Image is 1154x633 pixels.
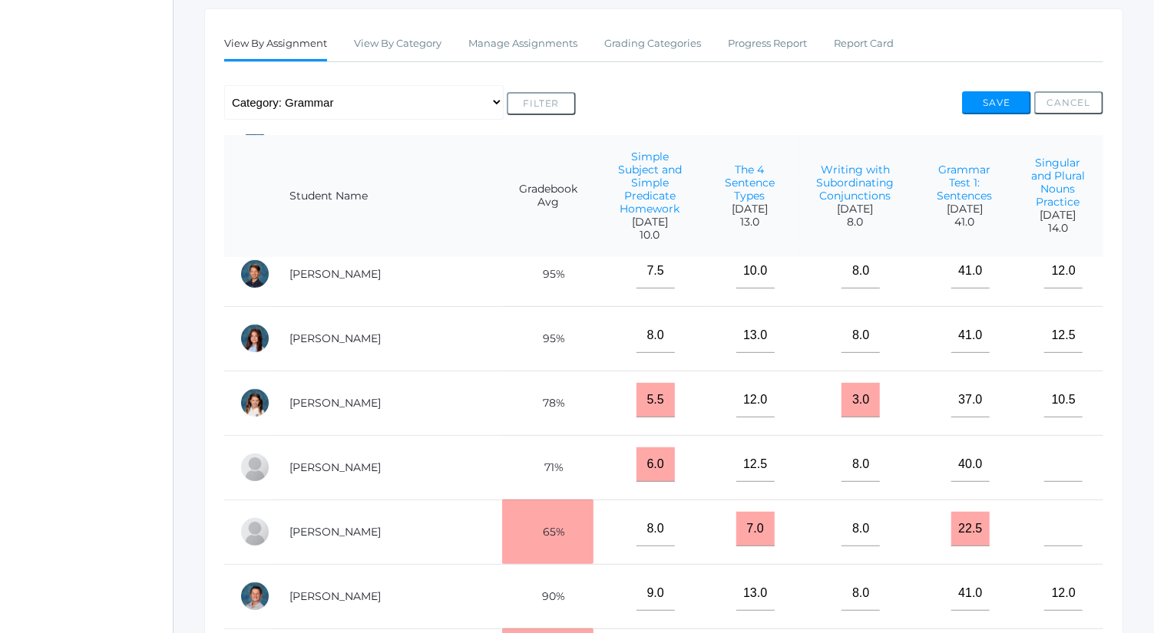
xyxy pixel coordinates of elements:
[808,203,901,216] span: [DATE]
[502,135,594,258] th: Gradebook Avg
[834,28,894,59] a: Report Card
[1028,222,1088,235] span: 14.0
[728,28,807,59] a: Progress Report
[962,91,1031,114] button: Save
[240,259,270,289] div: Levi Dailey-Langin
[932,216,997,229] span: 41.0
[507,92,576,115] button: Filter
[468,28,577,59] a: Manage Assignments
[609,229,690,242] span: 10.0
[618,150,682,216] a: Simple Subject and Simple Predicate Homework
[502,306,594,371] td: 95%
[289,331,381,345] a: [PERSON_NAME]
[240,516,270,547] div: Eli Henry
[1028,209,1088,222] span: [DATE]
[1034,91,1103,114] button: Cancel
[721,216,778,229] span: 13.0
[502,499,594,564] td: 65%
[289,396,381,410] a: [PERSON_NAME]
[240,387,270,418] div: Ceylee Ekdahl
[1031,156,1085,209] a: Singular and Plural Nouns Practice
[502,371,594,435] td: 78%
[240,581,270,612] div: Levi Herrera
[932,203,997,216] span: [DATE]
[274,135,502,258] th: Student Name
[816,163,894,203] a: Writing with Subordinating Conjunctions
[502,564,594,628] td: 90%
[604,28,701,59] a: Grading Categories
[502,242,594,306] td: 95%
[289,525,381,539] a: [PERSON_NAME]
[721,203,778,216] span: [DATE]
[808,216,901,229] span: 8.0
[937,163,992,203] a: Grammar Test 1: Sentences
[289,460,381,474] a: [PERSON_NAME]
[725,163,775,203] a: The 4 Sentence Types
[289,267,381,281] a: [PERSON_NAME]
[609,216,690,229] span: [DATE]
[224,28,327,61] a: View By Assignment
[289,589,381,603] a: [PERSON_NAME]
[240,452,270,483] div: Pauline Harris
[240,323,270,354] div: Kadyn Ehrlich
[354,28,441,59] a: View By Category
[502,435,594,499] td: 71%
